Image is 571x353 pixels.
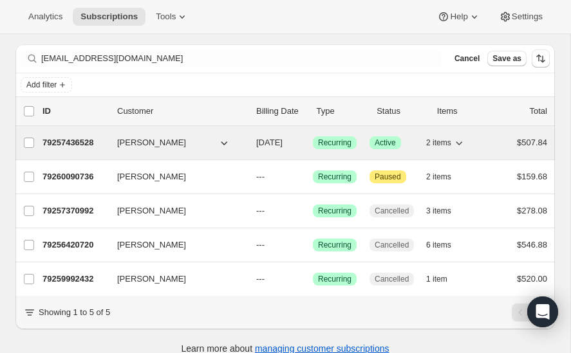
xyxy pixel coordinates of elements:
span: --- [256,206,265,215]
span: Analytics [28,12,62,22]
button: Add filter [21,77,72,93]
button: 3 items [426,202,465,220]
button: 1 item [426,270,462,288]
span: Paused [375,172,401,182]
span: Save as [492,53,521,64]
p: 79256420720 [42,239,107,251]
button: [PERSON_NAME] [109,201,238,221]
p: 79257370992 [42,204,107,217]
button: Sort the results [532,50,550,68]
button: 2 items [426,134,465,152]
p: Status [377,105,427,118]
span: 2 items [426,138,451,148]
span: [PERSON_NAME] [117,273,186,285]
span: 6 items [426,240,451,250]
button: Analytics [21,8,70,26]
span: Cancelled [375,240,409,250]
button: 2 items [426,168,465,186]
button: Settings [491,8,550,26]
div: 79257370992[PERSON_NAME]---SuccessRecurringCancelled3 items$278.08 [42,202,547,220]
button: Cancel [449,51,485,66]
span: Cancelled [375,274,409,284]
span: Subscriptions [80,12,138,22]
div: 79256420720[PERSON_NAME]---SuccessRecurringCancelled6 items$546.88 [42,236,547,254]
div: Open Intercom Messenger [527,296,558,327]
span: $278.08 [517,206,547,215]
span: Help [450,12,467,22]
div: Items [437,105,487,118]
span: Settings [512,12,543,22]
span: [PERSON_NAME] [117,170,186,183]
p: Total [530,105,547,118]
span: $546.88 [517,240,547,249]
span: Add filter [26,80,57,90]
p: 79259992432 [42,273,107,285]
div: 79260090736[PERSON_NAME]---SuccessRecurringAttentionPaused2 items$159.68 [42,168,547,186]
button: Subscriptions [73,8,145,26]
button: [PERSON_NAME] [109,167,238,187]
button: [PERSON_NAME] [109,269,238,289]
nav: Pagination [512,303,547,321]
span: --- [256,274,265,284]
p: ID [42,105,107,118]
button: [PERSON_NAME] [109,132,238,153]
span: [PERSON_NAME] [117,136,186,149]
span: Tools [156,12,176,22]
p: 79260090736 [42,170,107,183]
span: --- [256,172,265,181]
div: 79259992432[PERSON_NAME]---SuccessRecurringCancelled1 item$520.00 [42,270,547,288]
span: [PERSON_NAME] [117,239,186,251]
span: Cancelled [375,206,409,216]
button: [PERSON_NAME] [109,235,238,255]
div: IDCustomerBilling DateTypeStatusItemsTotal [42,105,547,118]
button: Tools [148,8,196,26]
span: --- [256,240,265,249]
span: Recurring [318,172,351,182]
input: Filter subscribers [41,50,442,68]
span: Cancel [454,53,480,64]
button: Help [429,8,488,26]
div: Type [317,105,367,118]
span: 3 items [426,206,451,216]
span: $520.00 [517,274,547,284]
span: Recurring [318,240,351,250]
span: $507.84 [517,138,547,147]
span: Active [375,138,396,148]
p: Billing Date [256,105,306,118]
span: [DATE] [256,138,283,147]
div: 79257436528[PERSON_NAME][DATE]SuccessRecurringSuccessActive2 items$507.84 [42,134,547,152]
span: 2 items [426,172,451,182]
p: Customer [117,105,246,118]
span: 1 item [426,274,447,284]
button: Save as [487,51,527,66]
span: [PERSON_NAME] [117,204,186,217]
span: Recurring [318,206,351,216]
p: Showing 1 to 5 of 5 [39,306,110,319]
span: Recurring [318,138,351,148]
span: Recurring [318,274,351,284]
p: 79257436528 [42,136,107,149]
button: 6 items [426,236,465,254]
span: $159.68 [517,172,547,181]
